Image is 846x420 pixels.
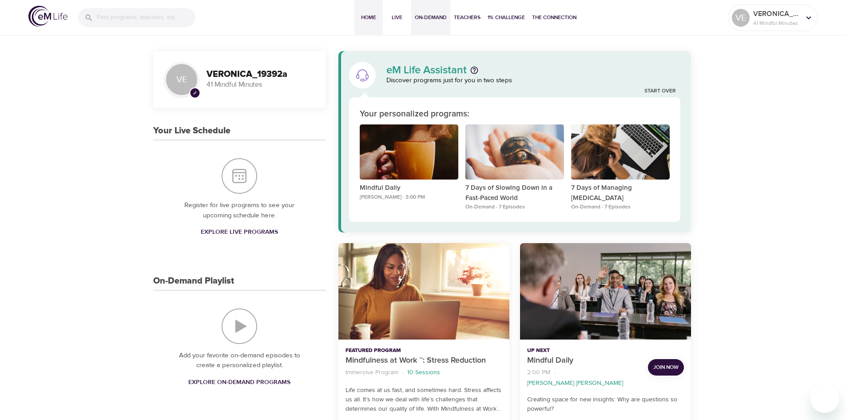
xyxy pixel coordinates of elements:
[346,355,502,367] p: Mindfulness at Work ™: Stress Reduction
[407,368,440,377] p: 10 Sessions
[207,80,315,90] p: 41 Mindful Minutes
[571,124,670,184] button: 7 Days of Managing Workplace Stress
[527,368,550,377] p: 2:00 PM
[465,124,564,184] button: 7 Days of Slowing Down in a Fast-Paced World
[810,384,839,413] iframe: Button to launch messaging window
[360,193,458,201] p: [PERSON_NAME] · 3:00 PM
[164,62,199,97] div: VE
[520,243,691,340] button: Mindful Daily
[415,13,447,22] span: On-Demand
[732,9,750,27] div: VE
[207,69,315,80] h3: VERONICA_19392a
[338,243,509,340] button: Mindfulness at Work ™: Stress Reduction
[386,65,467,76] p: eM Life Assistant
[753,19,800,27] p: 41 Mindful Minutes
[358,13,379,22] span: Home
[153,276,234,286] h3: On-Demand Playlist
[571,203,670,211] p: On-Demand · 7 Episodes
[532,13,576,22] span: The Connection
[527,355,641,367] p: Mindful Daily
[222,158,257,194] img: Your Live Schedule
[753,8,800,19] p: VERONICA_19392a
[346,368,398,377] p: Immersive Program
[346,367,502,379] nav: breadcrumb
[97,8,195,27] input: Find programs, teachers, etc...
[171,200,308,220] p: Register for live programs to see your upcoming schedule here.
[527,379,623,388] p: [PERSON_NAME] [PERSON_NAME]
[571,183,670,203] p: 7 Days of Managing [MEDICAL_DATA]
[644,88,676,95] a: Start Over
[402,367,404,379] li: ·
[386,76,681,86] p: Discover programs just for you in two steps
[171,351,308,371] p: Add your favorite on-demand episodes to create a personalized playlist.
[554,367,556,379] li: ·
[188,377,290,388] span: Explore On-Demand Programs
[201,227,278,238] span: Explore Live Programs
[386,13,408,22] span: Live
[28,6,68,27] img: logo
[153,126,230,136] h3: Your Live Schedule
[648,359,684,376] button: Join Now
[346,386,502,414] p: Life comes at us fast, and sometimes hard. Stress affects us all. It’s how we deal with life’s ch...
[527,395,684,414] p: Creating space for new insights: Why are questions so powerful?
[527,347,641,355] p: Up Next
[355,68,369,82] img: eM Life Assistant
[222,308,257,344] img: On-Demand Playlist
[360,124,458,184] button: Mindful Daily
[197,224,282,240] a: Explore Live Programs
[346,347,502,355] p: Featured Program
[185,374,294,391] a: Explore On-Demand Programs
[465,203,564,211] p: On-Demand · 7 Episodes
[454,13,481,22] span: Teachers
[360,183,458,193] p: Mindful Daily
[527,367,641,388] nav: breadcrumb
[488,13,525,22] span: 1% Challenge
[465,183,564,203] p: 7 Days of Slowing Down in a Fast-Paced World
[653,363,679,372] span: Join Now
[360,108,469,121] p: Your personalized programs:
